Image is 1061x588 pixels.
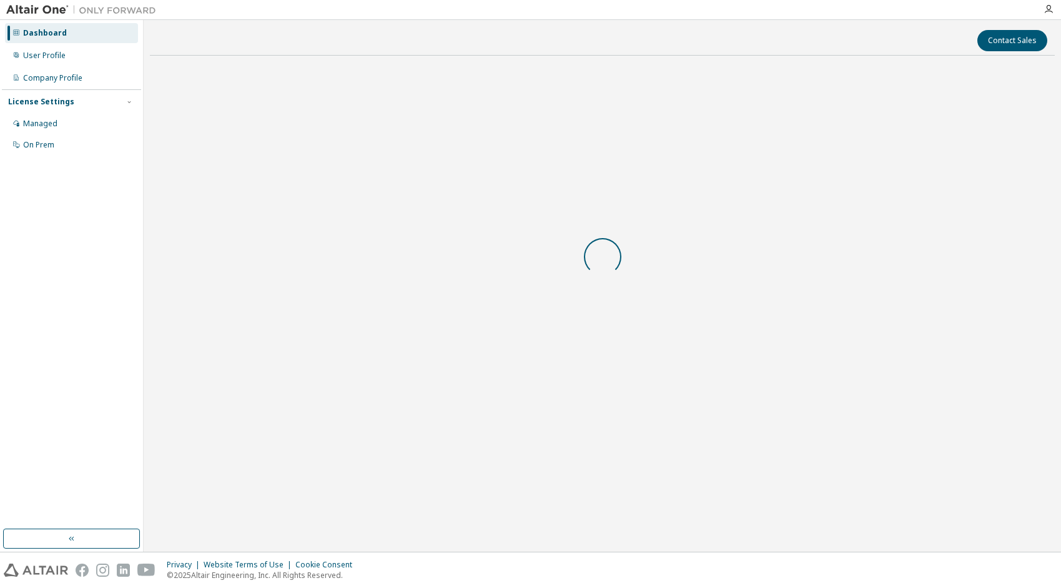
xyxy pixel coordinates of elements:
[8,97,74,107] div: License Settings
[96,564,109,577] img: instagram.svg
[977,30,1047,51] button: Contact Sales
[23,73,82,83] div: Company Profile
[295,560,360,570] div: Cookie Consent
[117,564,130,577] img: linkedin.svg
[23,51,66,61] div: User Profile
[167,570,360,581] p: © 2025 Altair Engineering, Inc. All Rights Reserved.
[6,4,162,16] img: Altair One
[4,564,68,577] img: altair_logo.svg
[76,564,89,577] img: facebook.svg
[137,564,155,577] img: youtube.svg
[167,560,204,570] div: Privacy
[23,119,57,129] div: Managed
[23,140,54,150] div: On Prem
[204,560,295,570] div: Website Terms of Use
[23,28,67,38] div: Dashboard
